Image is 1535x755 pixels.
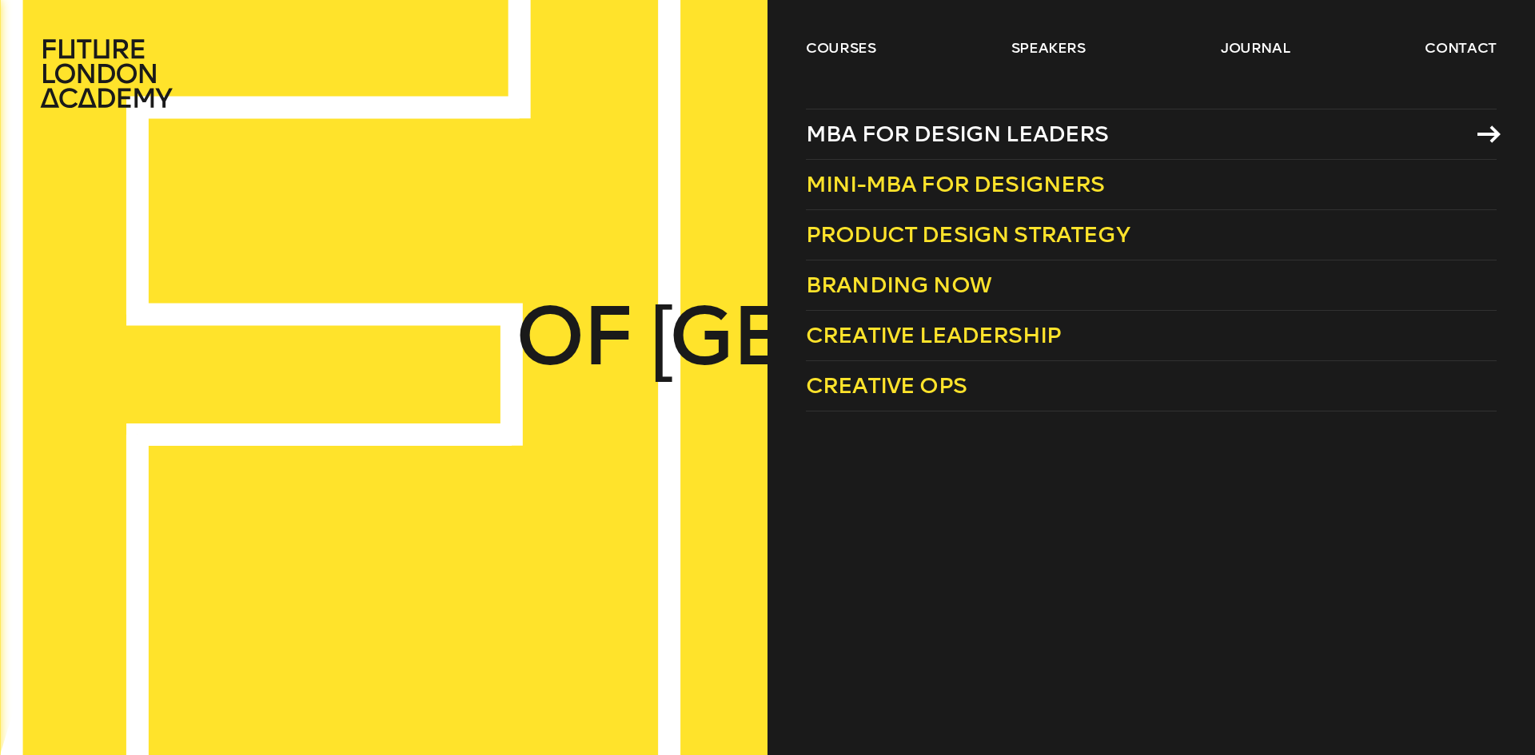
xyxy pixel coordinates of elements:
[1425,38,1497,58] a: contact
[806,260,1497,311] a: Branding Now
[806,311,1497,361] a: Creative Leadership
[806,322,1061,348] span: Creative Leadership
[806,160,1497,210] a: Mini-MBA for Designers
[806,109,1497,160] a: MBA for Design Leaders
[806,121,1109,147] span: MBA for Design Leaders
[806,372,967,399] span: Creative Ops
[806,210,1497,260] a: Product Design Strategy
[1011,38,1086,58] a: speakers
[1221,38,1290,58] a: journal
[806,361,1497,411] a: Creative Ops
[806,38,876,58] a: courses
[806,171,1105,197] span: Mini-MBA for Designers
[806,272,991,298] span: Branding Now
[806,221,1130,248] span: Product Design Strategy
